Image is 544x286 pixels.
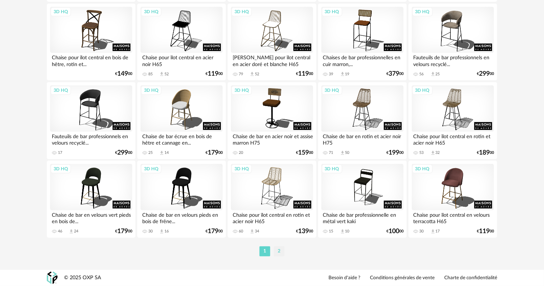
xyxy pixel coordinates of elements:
a: 3D HQ Fauteuils de bar professionnels en velours recyclé... 17 €29900 [47,82,135,159]
span: 119 [298,71,309,76]
a: 3D HQ Chaise de bar en velours pieds en bois de frêne... 30 Download icon 16 €17900 [137,161,226,238]
div: € 00 [296,229,313,234]
div: 3D HQ [141,164,162,174]
div: 34 [255,229,259,234]
span: 179 [208,229,218,234]
div: 3D HQ [322,164,342,174]
div: 20 [239,150,243,155]
span: Download icon [159,71,164,77]
div: € 00 [477,150,494,155]
img: OXP [47,272,58,284]
span: 159 [298,150,309,155]
div: 3D HQ [412,86,433,95]
span: 299 [117,150,128,155]
a: 3D HQ Chaise pour îlot central en velours terracotta H65 30 Download icon 17 €11900 [409,161,497,238]
div: 3D HQ [50,164,71,174]
span: 149 [117,71,128,76]
div: € 00 [115,150,132,155]
div: € 00 [115,71,132,76]
span: 139 [298,229,309,234]
a: 3D HQ Chaise pour îlot central en bois de hêtre, rotin et... €14900 [47,4,135,81]
div: 3D HQ [231,164,252,174]
div: 3D HQ [322,86,342,95]
span: 100 [389,229,399,234]
div: 52 [255,72,259,77]
div: € 00 [386,229,404,234]
div: 25 [148,150,153,155]
div: 79 [239,72,243,77]
span: Download icon [340,71,345,77]
div: 17 [58,150,62,155]
span: Download icon [430,150,436,156]
span: Download icon [340,150,345,156]
a: 3D HQ Chaise pour îlot central en rotin et acier noir H65 60 Download icon 34 €13900 [228,161,316,238]
span: 179 [117,229,128,234]
div: € 00 [477,71,494,76]
div: Chaises de bar professionnelles en cuir marron,... [321,53,404,67]
div: Chaise de bar en velours pieds en bois de frêne... [140,210,223,225]
div: 53 [420,150,424,155]
div: 25 [436,72,440,77]
span: Download icon [69,229,74,234]
span: 179 [208,150,218,155]
div: [PERSON_NAME] pour îlot central en acier doré et blanche H65 [231,53,313,67]
a: 3D HQ Chaise de bar en rotin et acier noir H75 71 Download icon 50 €19900 [318,82,407,159]
span: Download icon [159,229,164,234]
div: 15 [329,229,333,234]
div: 50 [345,150,350,155]
div: 30 [420,229,424,234]
div: 71 [329,150,333,155]
li: 2 [274,246,285,256]
div: 85 [148,72,153,77]
span: Download icon [430,229,436,234]
a: 3D HQ Chaise de bar en acier noir et assise marron H75 20 €15900 [228,82,316,159]
div: € 00 [296,71,313,76]
a: 3D HQ [PERSON_NAME] pour îlot central en acier doré et blanche H65 79 Download icon 52 €11900 [228,4,316,81]
a: 3D HQ Chaise pour îlot central en acier noir H65 85 Download icon 52 €11900 [137,4,226,81]
div: 16 [164,229,169,234]
div: 46 [58,229,62,234]
a: 3D HQ Fauteuils de bar professionnels en velours recyclé... 56 Download icon 25 €29900 [409,4,497,81]
div: Chaise pour îlot central en rotin et acier noir H65 [412,132,494,146]
span: 119 [208,71,218,76]
a: Charte de confidentialité [444,275,497,281]
div: 3D HQ [231,7,252,16]
div: € 00 [386,150,404,155]
div: 14 [164,150,169,155]
div: 19 [345,72,350,77]
div: € 00 [386,71,404,76]
a: Conditions générales de vente [370,275,435,281]
a: 3D HQ Chaise de bar professionnelle en métal vert kaki 15 Download icon 10 €10000 [318,161,407,238]
div: € 00 [115,229,132,234]
div: Chaise pour îlot central en bois de hêtre, rotin et... [50,53,132,67]
div: 60 [239,229,243,234]
div: Chaise pour îlot central en rotin et acier noir H65 [231,210,313,225]
div: 17 [436,229,440,234]
a: 3D HQ Chaises de bar professionnelles en cuir marron,... 39 Download icon 19 €37900 [318,4,407,81]
span: Download icon [430,71,436,77]
div: 32 [436,150,440,155]
div: 56 [420,72,424,77]
div: 3D HQ [50,7,71,16]
span: Download icon [159,150,164,156]
div: Chaise de bar en velours vert pieds en bois de... [50,210,132,225]
div: Chaise de bar en acier noir et assise marron H75 [231,132,313,146]
div: 3D HQ [322,7,342,16]
div: 3D HQ [231,86,252,95]
div: Chaise de bar professionnelle en métal vert kaki [321,210,404,225]
div: 52 [164,72,169,77]
div: Chaise pour îlot central en acier noir H65 [140,53,223,67]
span: Download icon [249,229,255,234]
div: € 00 [206,150,223,155]
div: 3D HQ [412,164,433,174]
a: 3D HQ Chaise de bar en velours vert pieds en bois de... 46 Download icon 24 €17900 [47,161,135,238]
div: Fauteuils de bar professionnels en velours recyclé... [412,53,494,67]
div: 3D HQ [141,7,162,16]
div: 3D HQ [50,86,71,95]
span: 379 [389,71,399,76]
div: € 00 [296,150,313,155]
li: 1 [259,246,270,256]
a: 3D HQ Chaise pour îlot central en rotin et acier noir H65 53 Download icon 32 €18900 [409,82,497,159]
div: 3D HQ [141,86,162,95]
div: € 00 [206,229,223,234]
